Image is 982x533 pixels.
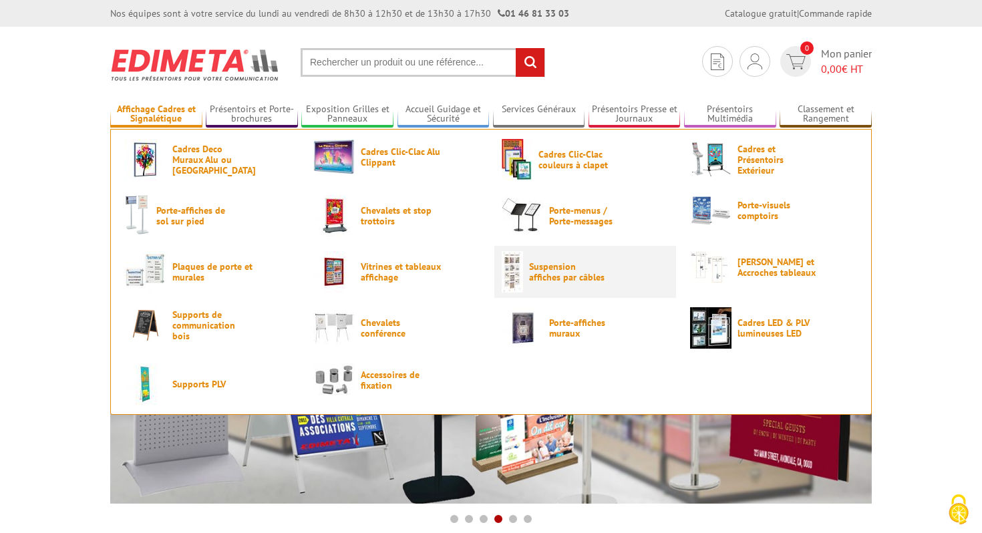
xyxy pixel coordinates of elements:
span: Cadres LED & PLV lumineuses LED [738,317,818,339]
img: devis rapide [786,54,806,69]
img: Plaques de porte et murales [125,251,166,293]
a: Suspension affiches par câbles [502,251,669,293]
a: Porte-affiches muraux [502,307,669,349]
a: Cadres LED & PLV lumineuses LED [690,307,857,349]
img: Cookies (fenêtre modale) [942,493,975,526]
a: Vitrines et tableaux affichage [313,251,480,293]
span: Cadres et Présentoirs Extérieur [738,144,818,176]
input: Rechercher un produit ou une référence... [301,48,545,77]
img: Cadres Deco Muraux Alu ou Bois [125,139,166,180]
span: Cadres Clic-Clac couleurs à clapet [538,149,619,170]
a: Cadres et Présentoirs Extérieur [690,139,857,180]
a: Services Généraux [493,104,585,126]
img: devis rapide [748,53,762,69]
span: Cadres Deco Muraux Alu ou [GEOGRAPHIC_DATA] [172,144,253,176]
span: € HT [821,61,872,77]
a: Porte-affiches de sol sur pied [125,195,292,236]
a: Exposition Grilles et Panneaux [301,104,393,126]
a: [PERSON_NAME] et Accroches tableaux [690,251,857,283]
a: Accueil Guidage et Sécurité [397,104,490,126]
span: Accessoires de fixation [361,369,441,391]
img: Chevalets conférence [313,307,355,349]
span: Porte-menus / Porte-messages [549,205,629,226]
a: Supports de communication bois [125,307,292,343]
a: Présentoirs et Porte-brochures [206,104,298,126]
span: [PERSON_NAME] et Accroches tableaux [738,256,818,278]
div: Nos équipes sont à votre service du lundi au vendredi de 8h30 à 12h30 et de 13h30 à 17h30 [110,7,569,20]
img: Cimaises et Accroches tableaux [690,251,731,283]
a: Supports PLV [125,363,292,405]
img: Suspension affiches par câbles [502,251,523,293]
span: Supports PLV [172,379,253,389]
img: Porte-affiches de sol sur pied [125,195,150,236]
a: Classement et Rangement [780,104,872,126]
img: Accessoires de fixation [313,363,355,396]
a: Chevalets et stop trottoirs [313,195,480,236]
a: Porte-menus / Porte-messages [502,195,669,236]
img: Cadres et Présentoirs Extérieur [690,139,731,180]
input: rechercher [516,48,544,77]
img: Supports de communication bois [125,307,166,343]
div: | [725,7,872,20]
a: Présentoirs Multimédia [684,104,776,126]
a: Affichage Cadres et Signalétique [110,104,202,126]
span: Supports de communication bois [172,309,253,341]
span: Vitrines et tableaux affichage [361,261,441,283]
a: Porte-visuels comptoirs [690,195,857,226]
span: 0 [800,41,814,55]
img: Cadres LED & PLV lumineuses LED [690,307,731,349]
a: Catalogue gratuit [725,7,797,19]
a: Commande rapide [799,7,872,19]
img: Vitrines et tableaux affichage [313,251,355,293]
span: Mon panier [821,46,872,77]
button: Cookies (fenêtre modale) [935,488,982,533]
a: devis rapide 0 Mon panier 0,00€ HT [777,46,872,77]
a: Présentoirs Presse et Journaux [589,104,681,126]
strong: 01 46 81 33 03 [498,7,569,19]
span: Porte-affiches de sol sur pied [156,205,236,226]
span: Chevalets conférence [361,317,441,339]
span: Suspension affiches par câbles [529,261,609,283]
a: Chevalets conférence [313,307,480,349]
img: Porte-visuels comptoirs [690,195,731,226]
img: Cadres Clic-Clac Alu Clippant [313,139,355,174]
a: Accessoires de fixation [313,363,480,396]
img: Porte-affiches muraux [502,307,543,349]
a: Plaques de porte et murales [125,251,292,293]
img: devis rapide [711,53,724,70]
span: Porte-affiches muraux [549,317,629,339]
span: Plaques de porte et murales [172,261,253,283]
img: Présentoir, panneau, stand - Edimeta - PLV, affichage, mobilier bureau, entreprise [110,40,281,90]
span: Cadres Clic-Clac Alu Clippant [361,146,441,168]
img: Porte-menus / Porte-messages [502,195,543,236]
img: Chevalets et stop trottoirs [313,195,355,236]
img: Cadres Clic-Clac couleurs à clapet [502,139,532,180]
a: Cadres Clic-Clac Alu Clippant [313,139,480,174]
span: Porte-visuels comptoirs [738,200,818,221]
img: Supports PLV [125,363,166,405]
span: Chevalets et stop trottoirs [361,205,441,226]
a: Cadres Clic-Clac couleurs à clapet [502,139,669,180]
span: 0,00 [821,62,842,75]
a: Cadres Deco Muraux Alu ou [GEOGRAPHIC_DATA] [125,139,292,180]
